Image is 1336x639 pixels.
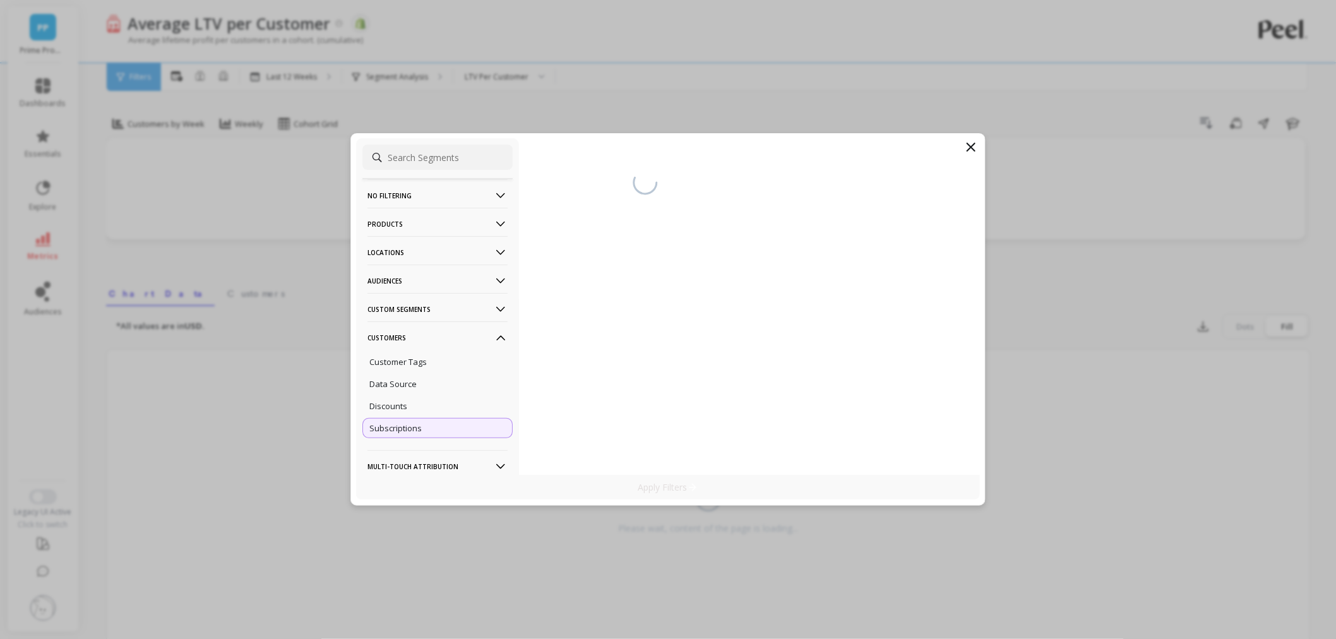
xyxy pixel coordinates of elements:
p: Multi-Touch Attribution [367,450,508,482]
p: Discounts [369,400,407,412]
p: Products [367,208,508,240]
p: Customers [367,321,508,354]
p: No filtering [367,179,508,212]
p: Locations [367,236,508,268]
p: Custom Segments [367,293,508,325]
p: Data Source [369,378,417,390]
p: Apply Filters [638,481,698,493]
p: Subscriptions [369,422,422,434]
p: Customer Tags [369,356,427,367]
p: Audiences [367,265,508,297]
input: Search Segments [362,145,513,170]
